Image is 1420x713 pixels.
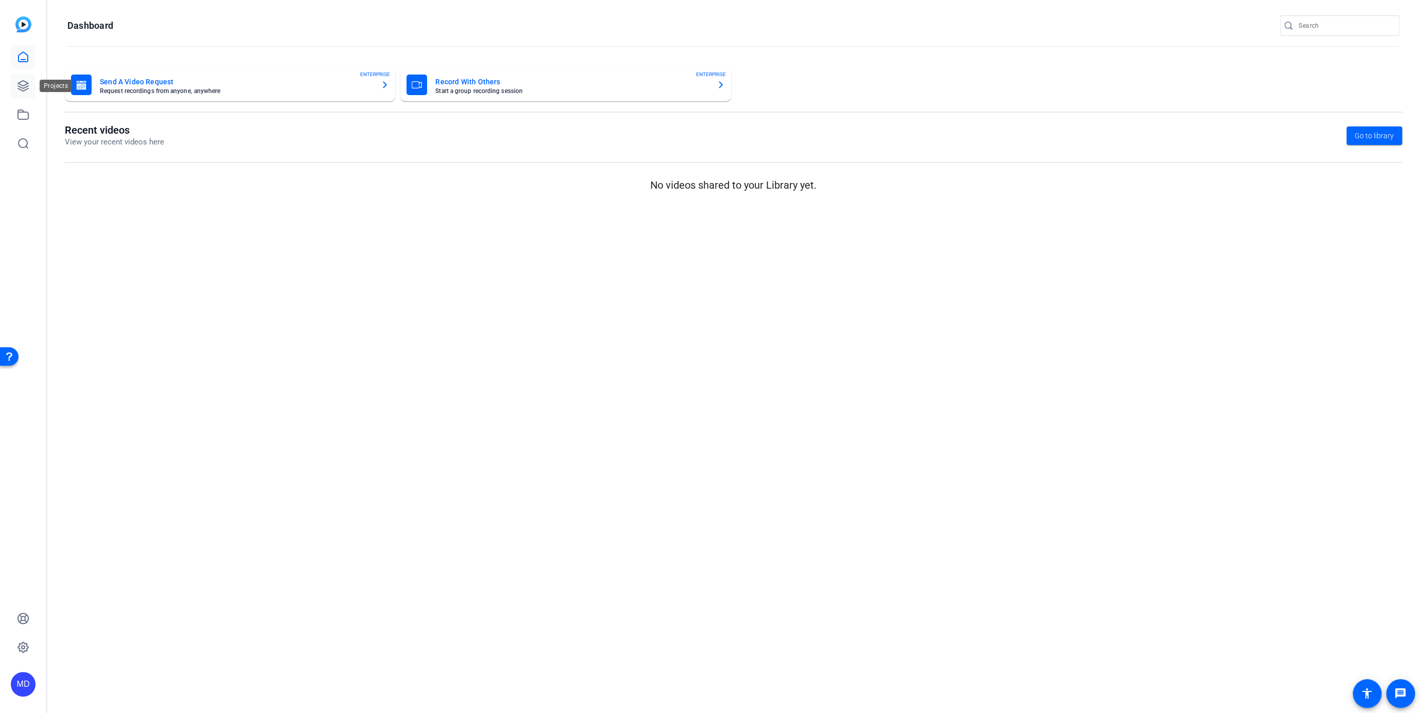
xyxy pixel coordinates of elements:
span: ENTERPRISE [360,70,390,78]
div: Projects [40,80,72,92]
mat-card-subtitle: Request recordings from anyone, anywhere [100,88,372,94]
p: No videos shared to your Library yet. [65,177,1402,193]
mat-card-title: Record With Others [435,76,708,88]
div: MD [11,672,35,697]
p: View your recent videos here [65,136,164,148]
img: blue-gradient.svg [15,16,31,32]
h1: Dashboard [67,20,113,32]
span: ENTERPRISE [696,70,726,78]
button: Send A Video RequestRequest recordings from anyone, anywhereENTERPRISE [65,68,395,101]
button: Record With OthersStart a group recording sessionENTERPRISE [400,68,731,101]
mat-card-subtitle: Start a group recording session [435,88,708,94]
mat-icon: message [1394,687,1407,700]
h1: Recent videos [65,124,164,136]
mat-icon: accessibility [1361,687,1373,700]
span: Go to library [1355,131,1394,141]
mat-card-title: Send A Video Request [100,76,372,88]
input: Search [1299,20,1391,32]
a: Go to library [1346,126,1402,145]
